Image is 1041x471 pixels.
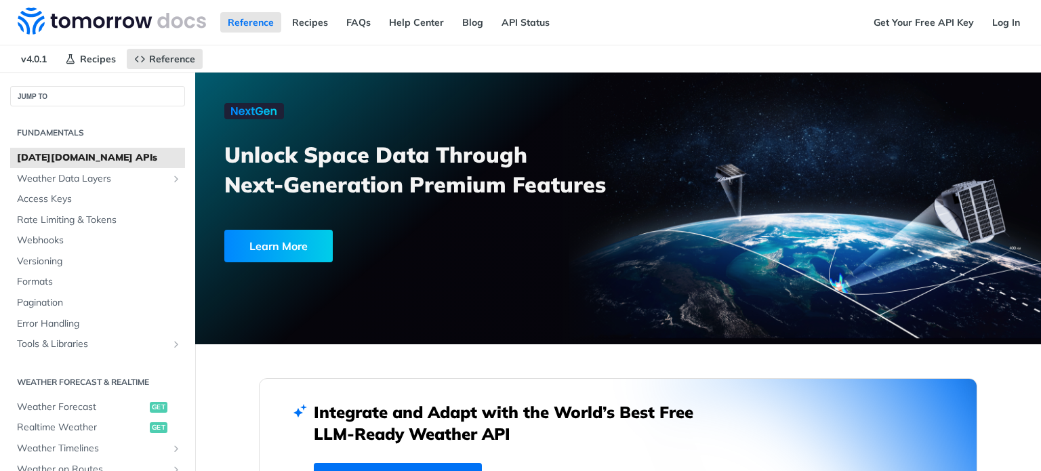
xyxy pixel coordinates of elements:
a: Weather Data LayersShow subpages for Weather Data Layers [10,169,185,189]
h3: Unlock Space Data Through Next-Generation Premium Features [224,140,633,199]
h2: Integrate and Adapt with the World’s Best Free LLM-Ready Weather API [314,401,714,445]
a: Reference [127,49,203,69]
a: Reference [220,12,281,33]
span: Webhooks [17,234,182,247]
a: Recipes [285,12,335,33]
span: Formats [17,275,182,289]
span: Error Handling [17,317,182,331]
span: Access Keys [17,192,182,206]
span: [DATE][DOMAIN_NAME] APIs [17,151,182,165]
a: Access Keys [10,189,185,209]
span: Rate Limiting & Tokens [17,213,182,227]
span: Weather Data Layers [17,172,167,186]
a: FAQs [339,12,378,33]
button: Show subpages for Weather Timelines [171,443,182,454]
a: Tools & LibrariesShow subpages for Tools & Libraries [10,334,185,354]
a: [DATE][DOMAIN_NAME] APIs [10,148,185,168]
h2: Fundamentals [10,127,185,139]
div: Learn More [224,230,333,262]
span: v4.0.1 [14,49,54,69]
span: Realtime Weather [17,421,146,434]
span: Pagination [17,296,182,310]
img: Tomorrow.io Weather API Docs [18,7,206,35]
a: Rate Limiting & Tokens [10,210,185,230]
a: Log In [985,12,1027,33]
a: Webhooks [10,230,185,251]
a: Error Handling [10,314,185,334]
span: Versioning [17,255,182,268]
a: Blog [455,12,491,33]
a: Learn More [224,230,551,262]
a: Formats [10,272,185,292]
span: Recipes [80,53,116,65]
a: Realtime Weatherget [10,417,185,438]
a: Pagination [10,293,185,313]
span: get [150,402,167,413]
a: Weather TimelinesShow subpages for Weather Timelines [10,438,185,459]
button: Show subpages for Tools & Libraries [171,339,182,350]
a: Recipes [58,49,123,69]
h2: Weather Forecast & realtime [10,376,185,388]
a: Help Center [382,12,451,33]
a: Weather Forecastget [10,397,185,417]
span: Weather Forecast [17,401,146,414]
a: API Status [494,12,557,33]
img: NextGen [224,103,284,119]
span: Reference [149,53,195,65]
a: Get Your Free API Key [866,12,981,33]
span: get [150,422,167,433]
button: Show subpages for Weather Data Layers [171,173,182,184]
span: Weather Timelines [17,442,167,455]
span: Tools & Libraries [17,337,167,351]
a: Versioning [10,251,185,272]
button: JUMP TO [10,86,185,106]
